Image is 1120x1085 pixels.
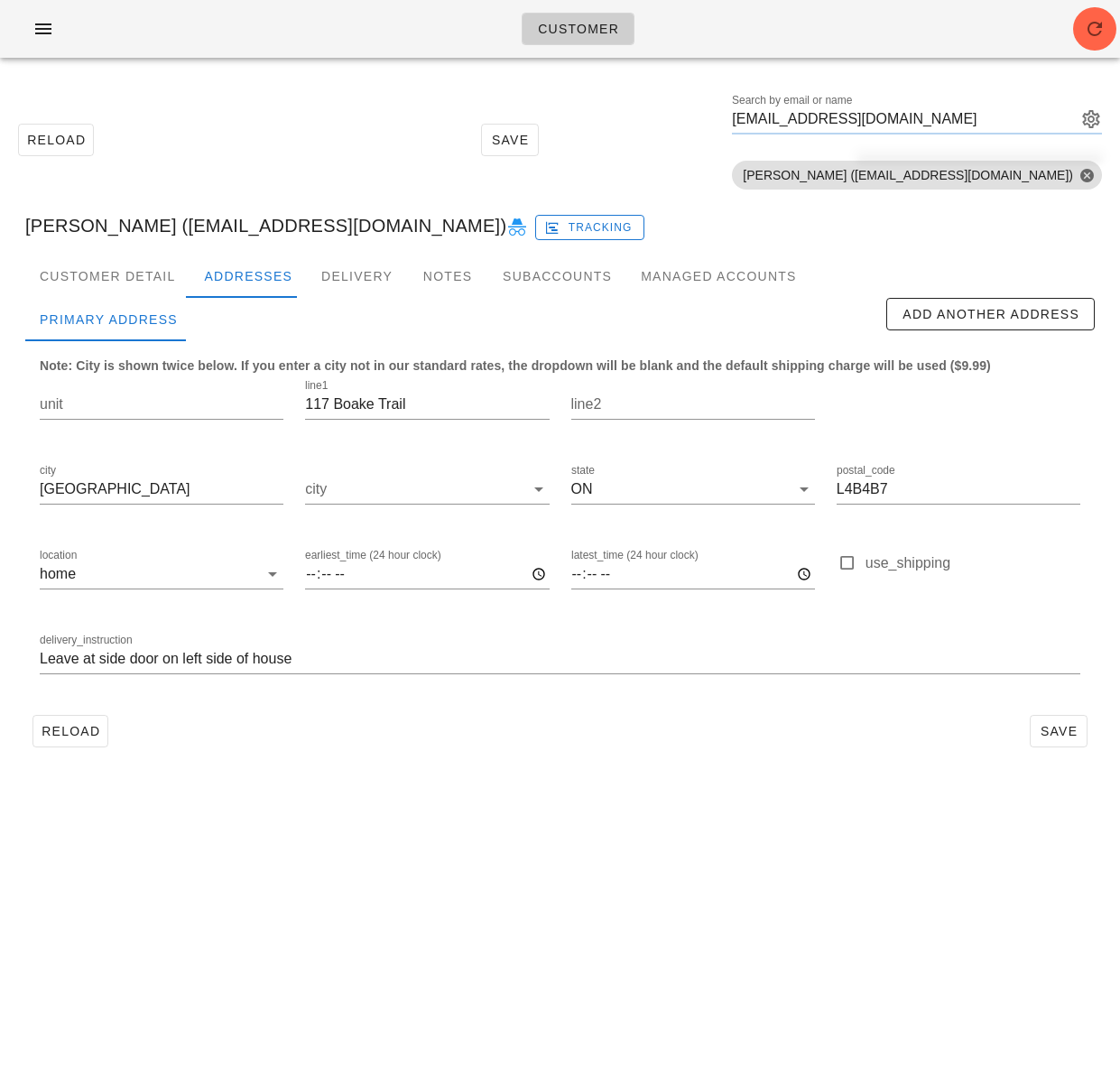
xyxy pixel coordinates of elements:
[743,161,1091,190] span: [PERSON_NAME] ([EMAIL_ADDRESS][DOMAIN_NAME])
[18,124,94,156] button: Reload
[571,464,595,478] label: state
[1030,715,1088,747] button: Save
[902,307,1079,321] span: Add Another Address
[571,475,815,504] div: stateON
[1078,167,1095,183] button: Close
[40,566,76,582] div: home
[535,211,644,240] a: Tracking
[190,255,307,298] div: Addresses
[535,215,644,240] button: Tracking
[40,464,56,478] label: city
[1038,724,1079,738] span: Save
[40,634,133,647] label: delivery_instruction
[40,358,991,373] b: Note: City is shown twice below. If you enter a city not in our standard rates, the dropdown will...
[571,481,593,497] div: ON
[305,549,441,562] label: earliest_time (24 hour clock)
[732,94,852,107] label: Search by email or name
[305,379,328,393] label: line1
[25,298,192,341] div: Primary Address
[26,133,86,147] span: Reload
[571,549,699,562] label: latest_time (24 hour clock)
[1080,108,1102,130] button: Search by email or name appended action
[25,255,190,298] div: Customer Detail
[41,724,100,738] span: Reload
[407,255,488,298] div: Notes
[886,298,1095,330] button: Add Another Address
[548,219,633,236] span: Tracking
[865,554,1080,572] label: use_shipping
[32,715,108,747] button: Reload
[305,475,549,504] div: city
[537,22,619,36] span: Customer
[307,255,407,298] div: Delivery
[489,133,531,147] span: Save
[11,197,1109,255] div: [PERSON_NAME] ([EMAIL_ADDRESS][DOMAIN_NAME])
[522,13,634,45] a: Customer
[837,464,895,478] label: postal_code
[40,549,77,562] label: location
[481,124,539,156] button: Save
[626,255,810,298] div: Managed Accounts
[40,560,283,589] div: locationhome
[488,255,626,298] div: Subaccounts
